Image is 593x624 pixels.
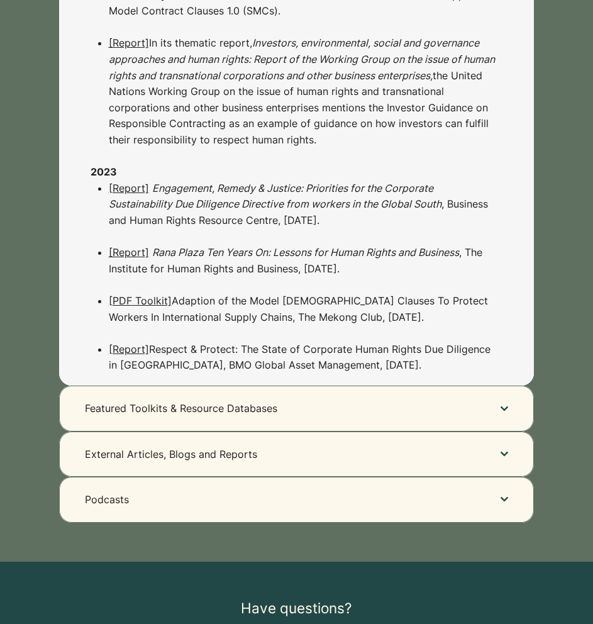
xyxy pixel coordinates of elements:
[193,597,400,620] p: Have questions?
[109,294,172,307] a: [PDF Toolkit]
[152,246,459,259] span: Rana Plaza Ten Years On: Lessons for Human Rights and Business
[109,36,149,49] a: [Report]
[109,36,495,81] span: Investors, environmental, social and governance approaches and human rights: Report of the Workin...
[109,36,495,146] a: In its thematic report,Investors, environmental, social and governance approaches and human right...
[59,432,533,477] button: External Articles, Blogs and Reports
[109,246,149,259] a: [Report]
[109,343,149,355] a: [Report]
[59,477,533,522] button: Podcasts
[109,182,149,194] a: [Report]
[85,493,475,506] span: Podcasts
[109,294,488,323] a: Adaption of the Model [DEMOGRAPHIC_DATA] Clauses To Protect Workers In International Supply Chain...
[59,386,533,431] button: Featured Toolkits & Resource Databases
[85,447,475,461] span: External Articles, Blogs and Reports
[109,182,488,226] a: Engagement, Remedy & Justice: Priorities for the Corporate Sustainability Due Diligence Directive...
[109,182,441,211] span: Engagement, Remedy & Justice: Priorities for the Corporate Sustainability Due Diligence Directive...
[109,246,482,275] a: Rana Plaza Ten Years On: Lessons for Human Rights and Business, The Institute for Human Rights an...
[109,343,490,372] a: Respect & Protect: The State of Corporate Human Rights Due Diligence in [GEOGRAPHIC_DATA], BMO Gl...
[91,165,117,178] span: 2023
[85,401,475,415] span: Featured Toolkits & Resource Databases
